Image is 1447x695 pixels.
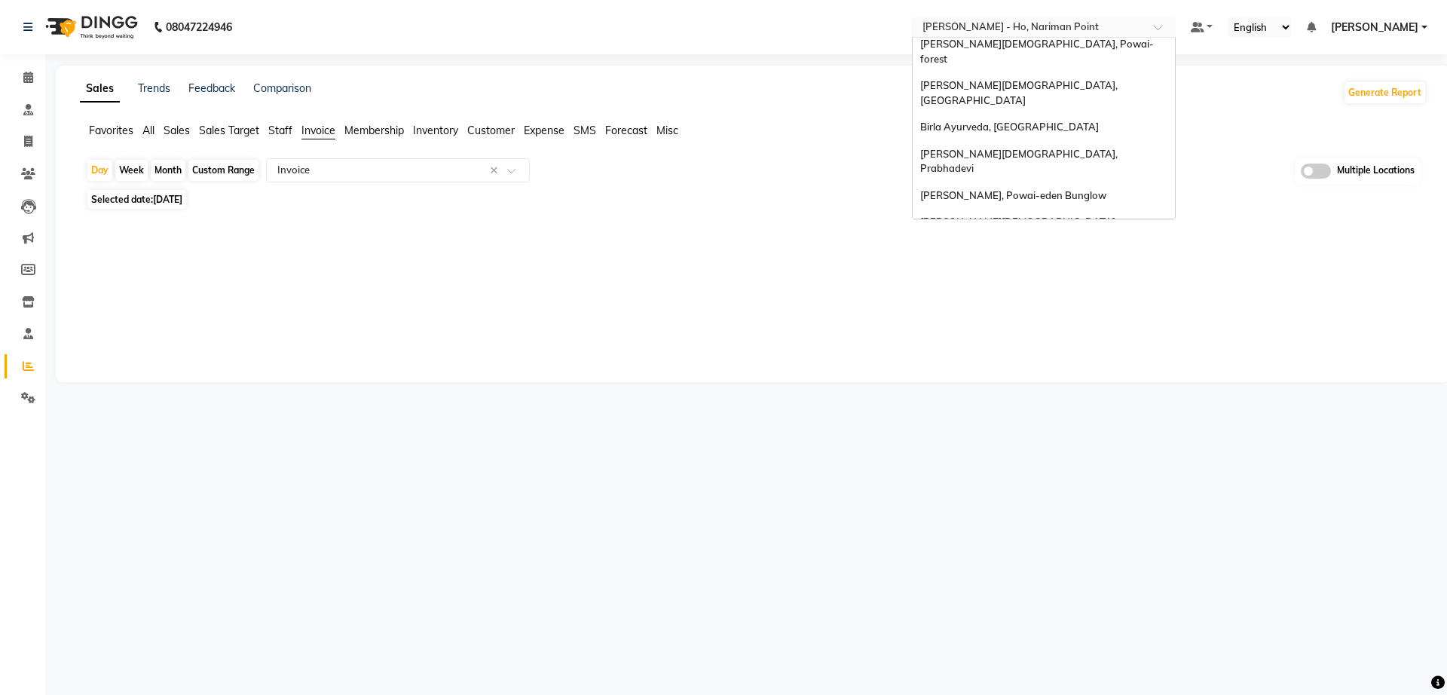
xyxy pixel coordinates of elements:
span: SMS [574,124,596,137]
span: [PERSON_NAME][DEMOGRAPHIC_DATA], [GEOGRAPHIC_DATA] [920,79,1120,106]
span: Clear all [490,163,503,179]
a: Comparison [253,81,311,95]
div: Month [151,160,185,181]
a: Trends [138,81,170,95]
span: Expense [524,124,564,137]
span: [PERSON_NAME][DEMOGRAPHIC_DATA], Powai-forest [920,38,1154,65]
span: Staff [268,124,292,137]
div: Day [87,160,112,181]
span: Sales Target [199,124,259,137]
span: Membership [344,124,404,137]
span: Birla Ayurveda, [GEOGRAPHIC_DATA] [920,121,1099,133]
a: Feedback [188,81,235,95]
button: Generate Report [1345,82,1425,103]
span: [DATE] [153,194,182,205]
span: Selected date: [87,190,186,209]
span: [PERSON_NAME][DEMOGRAPHIC_DATA], Prabhadevi [920,148,1120,175]
span: [PERSON_NAME], Powai-eden Bunglow [920,189,1106,201]
span: Sales [164,124,190,137]
span: Misc [656,124,678,137]
div: Week [115,160,148,181]
span: Forecast [605,124,647,137]
a: Sales [80,75,120,103]
span: Multiple Locations [1337,164,1415,179]
span: Customer [467,124,515,137]
ng-dropdown-panel: Options list [912,37,1176,219]
span: Inventory [413,124,458,137]
span: [PERSON_NAME] [1331,20,1418,35]
span: All [142,124,154,137]
span: [PERSON_NAME][DEMOGRAPHIC_DATA], [PERSON_NAME] [920,216,1120,243]
span: Invoice [301,124,335,137]
b: 08047224946 [166,6,232,48]
div: Custom Range [188,160,259,181]
span: Favorites [89,124,133,137]
img: logo [38,6,142,48]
